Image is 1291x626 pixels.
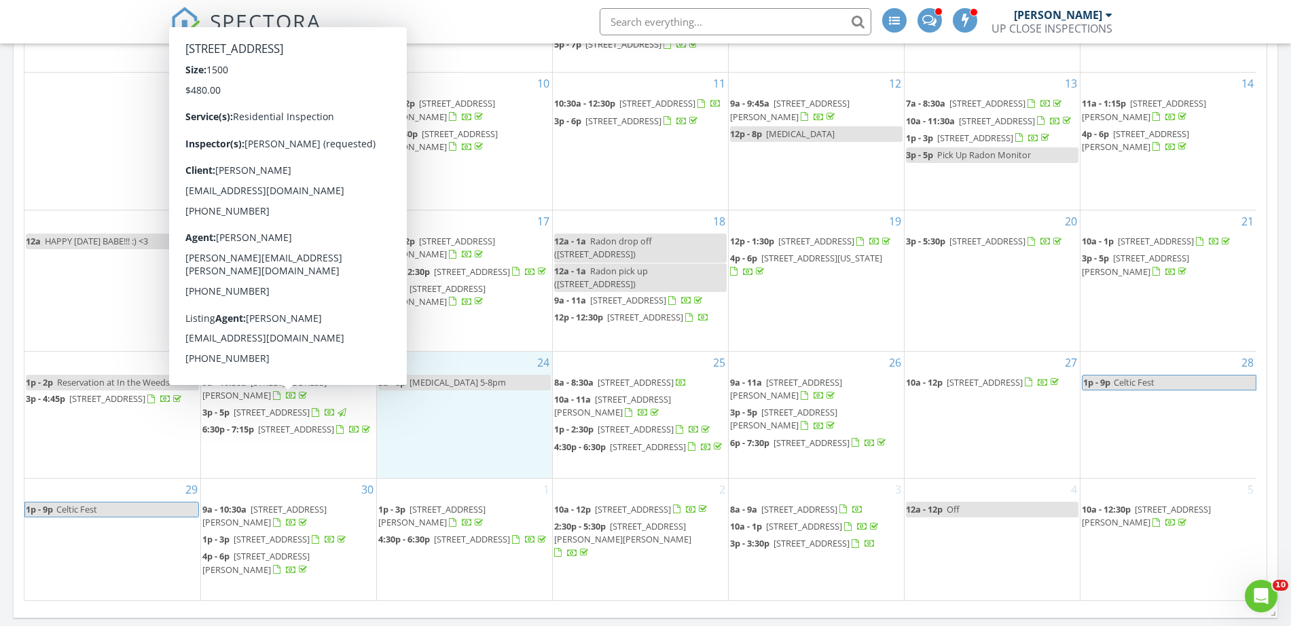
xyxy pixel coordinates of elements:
[906,235,1064,247] a: 3p - 5:30p [STREET_ADDRESS]
[886,73,904,94] a: Go to June 12, 2025
[202,235,370,247] a: 10a - 12:30p [STREET_ADDRESS]
[554,235,586,247] span: 12a - 1a
[774,537,850,549] span: [STREET_ADDRESS]
[730,503,757,515] span: 8a - 9a
[202,252,230,264] span: 4p - 6p
[1082,97,1206,122] a: 11a - 1:15p [STREET_ADDRESS][PERSON_NAME]
[554,422,727,438] a: 1p - 2:30p [STREET_ADDRESS]
[1082,503,1211,528] a: 10a - 12:30p [STREET_ADDRESS][PERSON_NAME]
[730,375,903,404] a: 9a - 11a [STREET_ADDRESS][PERSON_NAME]
[378,126,551,155] a: 3p - 5:30p [STREET_ADDRESS][PERSON_NAME]
[905,210,1080,352] td: Go to June 20, 2025
[554,115,700,127] a: 3p - 6p [STREET_ADDRESS]
[947,503,960,515] span: Off
[202,97,319,122] span: [STREET_ADDRESS][PERSON_NAME]
[554,376,687,388] a: 8a - 8:30a [STREET_ADDRESS]
[906,115,1074,127] a: 10a - 11:30a [STREET_ADDRESS]
[202,97,239,109] span: 10a - 12p
[410,376,506,388] span: [MEDICAL_DATA] 5-8pm
[202,128,344,153] a: 2:50p - 3:20p [GEOGRAPHIC_DATA]
[554,293,727,309] a: 9a - 11a [STREET_ADDRESS]
[200,73,376,210] td: Go to June 9, 2025
[378,265,430,278] span: 1:30p - 2:30p
[730,376,842,401] a: 9a - 11a [STREET_ADDRESS][PERSON_NAME]
[710,352,728,373] a: Go to June 25, 2025
[1082,251,1255,280] a: 3p - 5p [STREET_ADDRESS][PERSON_NAME]
[730,376,842,401] span: [STREET_ADDRESS][PERSON_NAME]
[598,423,674,435] span: [STREET_ADDRESS]
[210,7,321,35] span: SPECTORA
[730,536,903,552] a: 3p - 3:30p [STREET_ADDRESS]
[554,294,705,306] a: 9a - 11a [STREET_ADDRESS]
[992,22,1112,35] div: UP CLOSE INSPECTIONS
[1082,252,1189,277] a: 3p - 5p [STREET_ADDRESS][PERSON_NAME]
[906,130,1078,147] a: 1p - 3p [STREET_ADDRESS]
[202,406,230,418] span: 3p - 5p
[730,519,903,535] a: 10a - 1p [STREET_ADDRESS]
[359,352,376,373] a: Go to June 23, 2025
[258,128,344,140] span: [GEOGRAPHIC_DATA]
[729,210,905,352] td: Go to June 19, 2025
[183,479,200,500] a: Go to June 29, 2025
[554,375,727,391] a: 8a - 8:30a [STREET_ADDRESS]
[378,234,551,263] a: 10a - 12p [STREET_ADDRESS][PERSON_NAME]
[730,97,769,109] span: 9a - 9:45a
[730,520,881,532] a: 10a - 1p [STREET_ADDRESS]
[554,520,606,532] span: 2:30p - 5:30p
[378,235,495,260] a: 10a - 12p [STREET_ADDRESS][PERSON_NAME]
[937,149,1031,161] span: Pick Up Radon Monitor
[1245,479,1256,500] a: Go to July 5, 2025
[905,73,1080,210] td: Go to June 13, 2025
[359,479,376,500] a: Go to June 30, 2025
[1082,502,1255,531] a: 10a - 12:30p [STREET_ADDRESS][PERSON_NAME]
[552,351,728,478] td: Go to June 25, 2025
[202,405,375,421] a: 3p - 5p [STREET_ADDRESS]
[554,423,712,435] a: 1p - 2:30p [STREET_ADDRESS]
[554,441,606,453] span: 4:30p - 6:30p
[378,503,486,528] span: [STREET_ADDRESS][PERSON_NAME]
[1080,478,1256,600] td: Go to July 5, 2025
[378,97,495,122] span: [STREET_ADDRESS][PERSON_NAME]
[534,352,552,373] a: Go to June 24, 2025
[234,406,310,418] span: [STREET_ADDRESS]
[906,97,945,109] span: 7a - 8:30a
[56,503,97,515] span: Celtic Fest
[730,520,762,532] span: 10a - 1p
[378,282,405,295] span: 3p - 5p
[1245,580,1277,612] iframe: Intercom live chat
[1273,580,1288,591] span: 10
[202,550,230,562] span: 4p - 6p
[378,96,551,125] a: 10a - 12p [STREET_ADDRESS][PERSON_NAME]
[729,351,905,478] td: Go to June 26, 2025
[730,406,837,431] a: 3p - 5p [STREET_ADDRESS][PERSON_NAME]
[45,235,148,247] span: HAPPY [DATE] BABE!!! :) <3
[554,310,727,326] a: 12p - 12:30p [STREET_ADDRESS]
[730,405,903,434] a: 3p - 5p [STREET_ADDRESS][PERSON_NAME]
[359,210,376,232] a: Go to June 16, 2025
[434,265,510,278] span: [STREET_ADDRESS]
[376,210,552,352] td: Go to June 17, 2025
[202,376,247,388] span: 9a - 10:30a
[378,502,551,531] a: 1p - 3p [STREET_ADDRESS][PERSON_NAME]
[730,376,762,388] span: 9a - 11a
[378,128,418,140] span: 3p - 5:30p
[886,352,904,373] a: Go to June 26, 2025
[378,235,415,247] span: 10a - 12p
[585,38,661,50] span: [STREET_ADDRESS]
[202,422,375,438] a: 6:30p - 7:15p [STREET_ADDRESS]
[554,235,652,260] span: Radon drop off ([STREET_ADDRESS])
[959,115,1035,127] span: [STREET_ADDRESS]
[202,502,375,531] a: 9a - 10:30a [STREET_ADDRESS][PERSON_NAME]
[57,376,170,388] span: Reservation at In the Weeds
[552,73,728,210] td: Go to June 11, 2025
[554,520,691,558] a: 2:30p - 5:30p [STREET_ADDRESS][PERSON_NAME][PERSON_NAME]
[1082,503,1131,515] span: 10a - 12:30p
[730,503,863,515] a: 8a - 9a [STREET_ADDRESS]
[376,73,552,210] td: Go to June 10, 2025
[202,270,230,282] span: 7p - 9p
[378,128,498,153] span: [STREET_ADDRESS][PERSON_NAME]
[730,128,762,140] span: 12p - 8p
[1080,351,1256,478] td: Go to June 28, 2025
[378,533,430,545] span: 4:30p - 6:30p
[26,391,199,407] a: 3p - 4:45p [STREET_ADDRESS]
